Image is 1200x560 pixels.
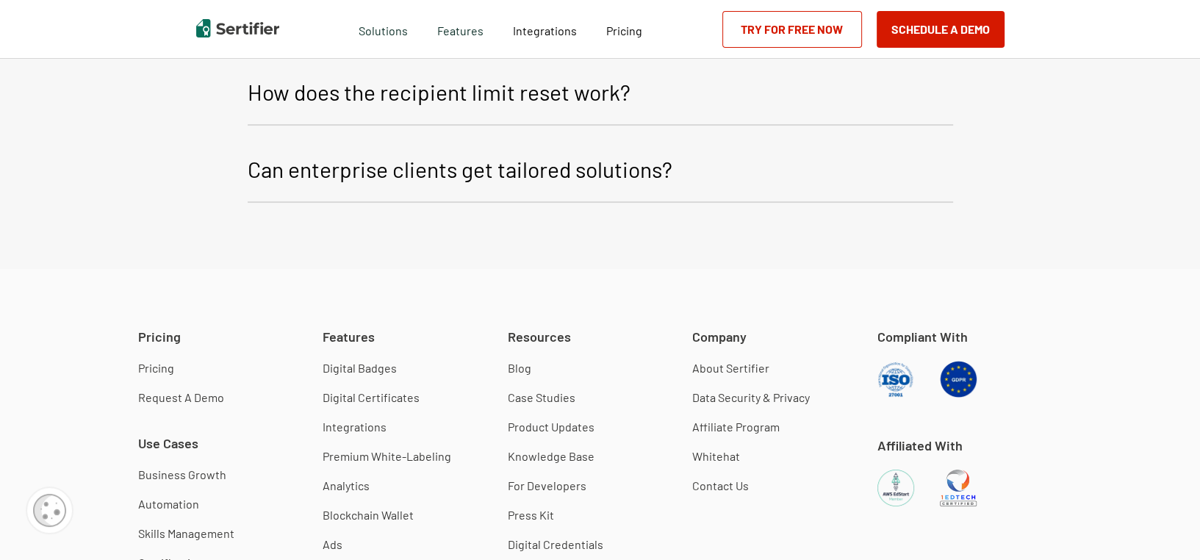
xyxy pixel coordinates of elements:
button: How does the recipient limit reset work? [248,63,953,126]
p: How does the recipient limit reset work? [248,74,630,110]
a: Blockchain Wallet [323,508,414,523]
a: Press Kit [508,508,554,523]
p: Can enterprise clients get tailored solutions? [248,151,672,187]
span: Features [323,328,375,346]
img: Cookie Popup Icon [33,494,66,527]
a: Data Security & Privacy [692,390,810,405]
span: Features [437,20,484,38]
span: Company [692,328,747,346]
a: Automation [138,497,199,511]
a: About Sertifier [692,361,769,376]
a: Try for Free Now [722,11,862,48]
a: Digital Badges [323,361,397,376]
a: Product Updates [508,420,594,434]
a: Knowledge Base [508,449,594,464]
a: Whitehat [692,449,740,464]
a: Pricing [138,361,174,376]
button: Can enterprise clients get tailored solutions? [248,140,953,203]
a: Pricing [606,20,642,38]
img: ISO Compliant [877,361,914,398]
span: Integrations [513,24,577,37]
span: Pricing [606,24,642,37]
a: Contact Us [692,478,749,493]
span: Solutions [359,20,408,38]
a: Integrations [323,420,387,434]
a: Premium White-Labeling [323,449,451,464]
span: Compliant With [877,328,968,346]
span: Resources [508,328,571,346]
img: Sertifier | Digital Credentialing Platform [196,19,279,37]
iframe: Chat Widget [1127,489,1200,560]
a: Analytics [323,478,370,493]
img: GDPR Compliant [940,361,977,398]
a: For Developers [508,478,586,493]
a: Ads [323,537,342,552]
span: Affiliated With [877,437,963,455]
button: Schedule a Demo [877,11,1005,48]
a: Digital Certificates [323,390,420,405]
span: Pricing [138,328,181,346]
a: Integrations [513,20,577,38]
a: Skills Management [138,526,234,541]
a: Request A Demo [138,390,224,405]
img: 1EdTech Certified [940,470,977,506]
a: Affiliate Program [692,420,780,434]
a: Blog [508,361,531,376]
span: Use Cases [138,434,198,453]
img: AWS EdStart [877,470,914,506]
a: Business Growth [138,467,226,482]
a: Case Studies [508,390,575,405]
a: Digital Credentials [508,537,603,552]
